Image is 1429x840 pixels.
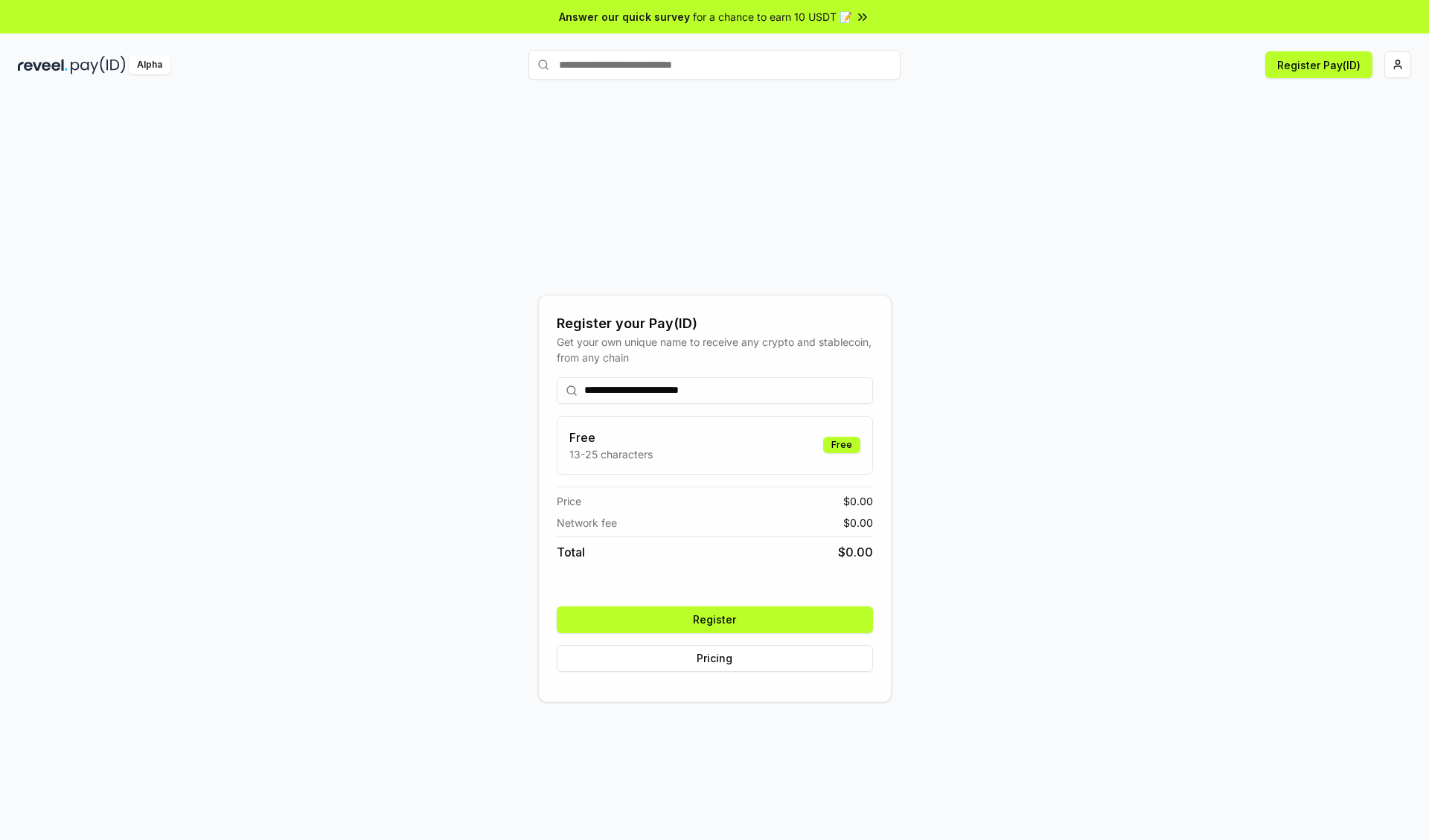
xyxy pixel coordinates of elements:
[557,606,873,633] button: Register
[557,493,581,509] span: Price
[557,515,617,530] span: Network fee
[71,56,126,74] img: pay_id
[557,334,873,365] div: Get your own unique name to receive any crypto and stablecoin, from any chain
[18,56,68,74] img: reveel_dark
[843,493,873,509] span: $ 0.00
[557,645,873,672] button: Pricing
[129,56,170,74] div: Alpha
[838,543,873,561] span: $ 0.00
[569,446,653,462] p: 13-25 characters
[693,9,852,25] span: for a chance to earn 10 USDT 📝
[843,515,873,530] span: $ 0.00
[557,313,873,334] div: Register your Pay(ID)
[559,9,690,25] span: Answer our quick survey
[1265,51,1372,78] button: Register Pay(ID)
[557,543,585,561] span: Total
[569,429,653,446] h3: Free
[823,437,860,453] div: Free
